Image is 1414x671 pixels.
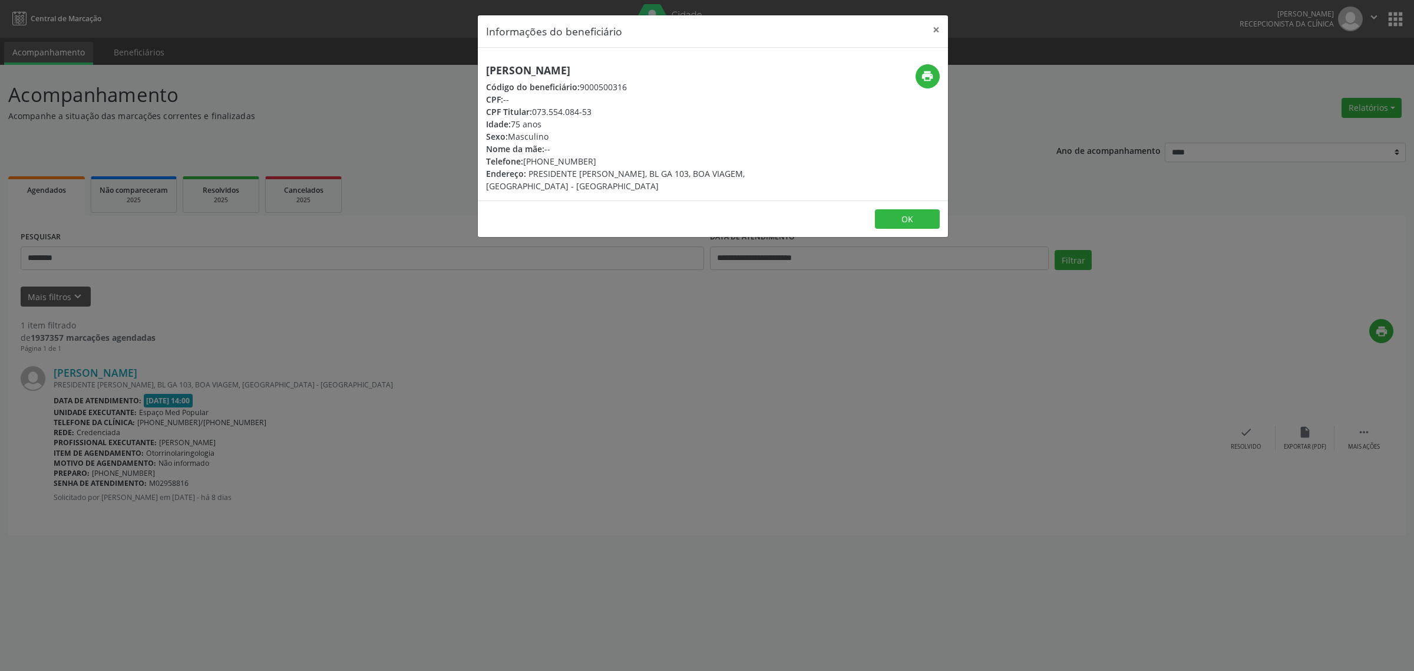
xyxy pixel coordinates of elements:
[916,64,940,88] button: print
[921,70,934,83] i: print
[486,81,783,93] div: 9000500316
[486,93,783,106] div: --
[486,143,544,154] span: Nome da mãe:
[486,106,532,117] span: CPF Titular:
[486,143,783,155] div: --
[486,168,526,179] span: Endereço:
[486,81,580,93] span: Código do beneficiário:
[486,118,783,130] div: 75 anos
[486,130,783,143] div: Masculino
[486,155,783,167] div: [PHONE_NUMBER]
[486,94,503,105] span: CPF:
[486,106,783,118] div: 073.554.084-53
[486,64,783,77] h5: [PERSON_NAME]
[486,131,508,142] span: Sexo:
[486,168,745,192] span: PRESIDENTE [PERSON_NAME], BL GA 103, BOA VIAGEM, [GEOGRAPHIC_DATA] - [GEOGRAPHIC_DATA]
[486,119,511,130] span: Idade:
[486,24,622,39] h5: Informações do beneficiário
[486,156,523,167] span: Telefone:
[924,15,948,44] button: Close
[875,209,940,229] button: OK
